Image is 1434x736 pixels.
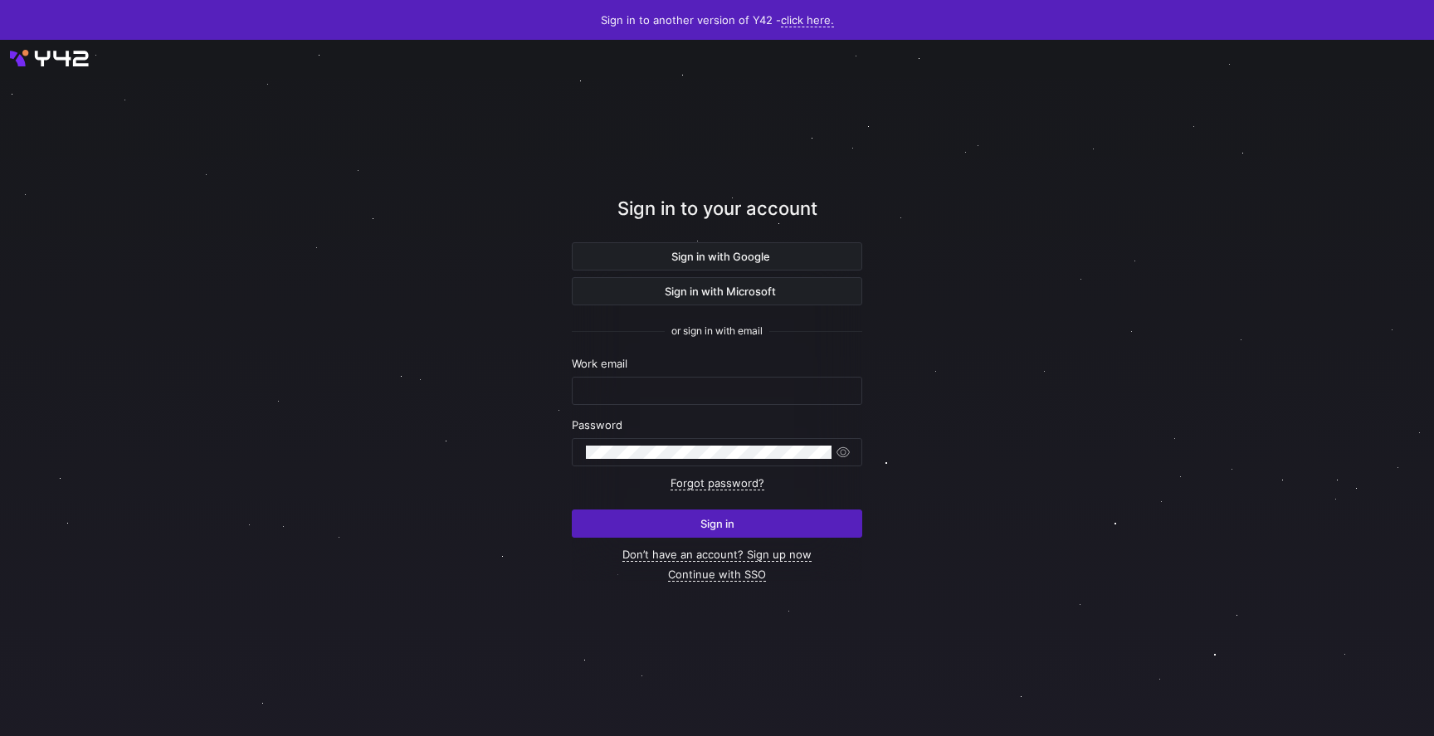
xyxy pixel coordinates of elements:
[622,548,812,562] a: Don’t have an account? Sign up now
[671,476,764,490] a: Forgot password?
[700,517,734,530] span: Sign in
[572,418,622,431] span: Password
[781,13,834,27] a: click here.
[572,357,627,370] span: Work email
[671,325,763,337] span: or sign in with email
[668,568,766,582] a: Continue with SSO
[658,285,776,298] span: Sign in with Microsoft
[665,250,770,263] span: Sign in with Google
[572,277,862,305] button: Sign in with Microsoft
[572,242,862,271] button: Sign in with Google
[572,509,862,538] button: Sign in
[572,195,862,242] div: Sign in to your account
